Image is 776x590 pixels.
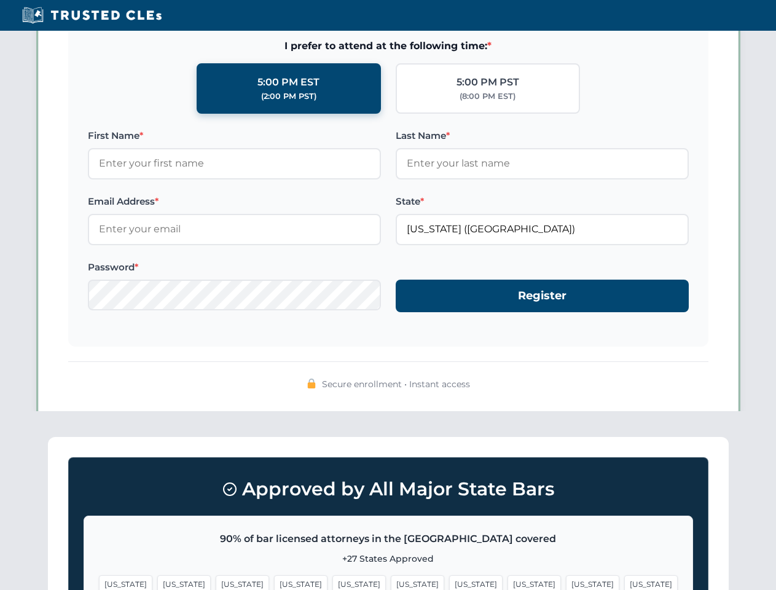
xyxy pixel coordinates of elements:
[396,214,689,245] input: Florida (FL)
[322,377,470,391] span: Secure enrollment • Instant access
[99,552,678,565] p: +27 States Approved
[396,194,689,209] label: State
[396,280,689,312] button: Register
[88,128,381,143] label: First Name
[18,6,165,25] img: Trusted CLEs
[84,473,693,506] h3: Approved by All Major State Bars
[88,148,381,179] input: Enter your first name
[88,260,381,275] label: Password
[396,128,689,143] label: Last Name
[257,74,319,90] div: 5:00 PM EST
[457,74,519,90] div: 5:00 PM PST
[261,90,316,103] div: (2:00 PM PST)
[460,90,515,103] div: (8:00 PM EST)
[88,194,381,209] label: Email Address
[88,214,381,245] input: Enter your email
[99,531,678,547] p: 90% of bar licensed attorneys in the [GEOGRAPHIC_DATA] covered
[396,148,689,179] input: Enter your last name
[307,379,316,388] img: 🔒
[88,38,689,54] span: I prefer to attend at the following time:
